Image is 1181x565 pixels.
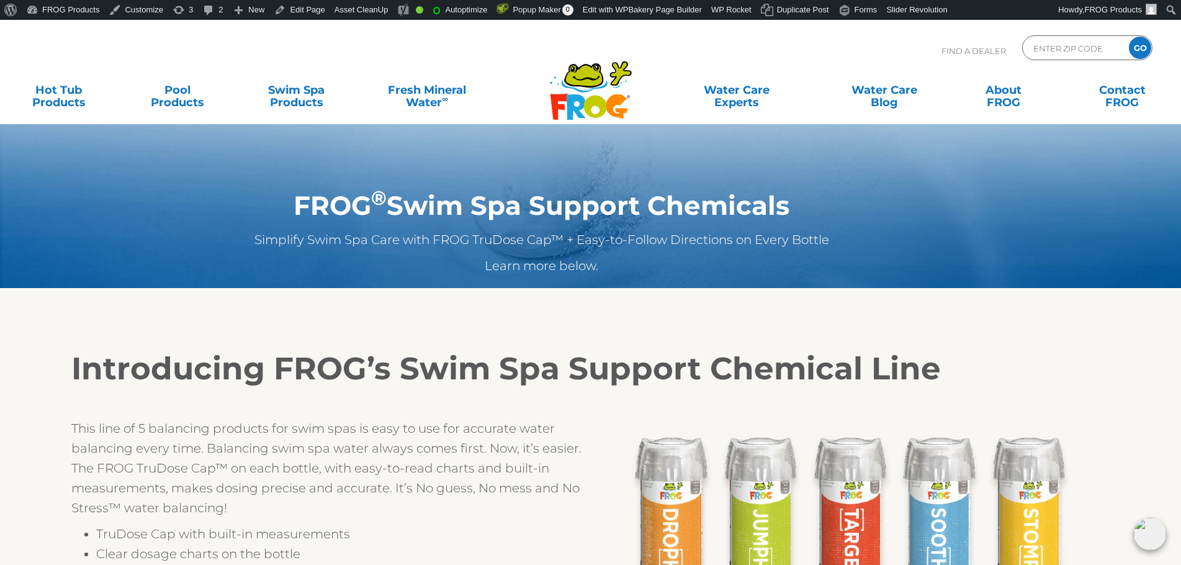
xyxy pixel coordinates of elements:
span: FROG Products [1085,5,1142,14]
a: ContactFROG [1076,78,1169,102]
a: PoolProducts [132,78,224,102]
a: AboutFROG [957,78,1049,102]
p: Learn more below. [28,256,1056,276]
p: Find A Dealer [941,35,1006,66]
p: Simplify Swim Spa Care with FROG TruDose Cap™ + Easy-to-Follow Directions on Every Bottle [28,230,1056,250]
a: Water CareExperts [662,78,812,102]
a: Hot TubProducts [12,78,105,102]
li: TruDose Cap with built-in measurements [96,524,591,544]
div: Good [416,6,423,14]
li: Clear dosage charts on the bottle [96,544,591,564]
input: GO [1129,37,1151,59]
a: Water CareBlog [838,78,931,102]
a: Swim SpaProducts [250,78,343,102]
p: This line of 5 balancing products for swim spas is easy to use for accurate water balancing every... [71,418,591,518]
span: 0 [562,4,573,16]
sup: ∞ [442,94,448,104]
sup: ® [371,186,387,210]
img: openIcon [1134,518,1166,550]
span: Slider Revolution [886,5,947,14]
a: Fresh MineralWater∞ [369,78,485,102]
h1: FROG Swim Spa Support Chemicals [28,191,1056,220]
h2: Introducing FROG’s Swim Spa Support Chemical Line [71,350,1110,387]
img: Frog Products Logo [543,45,639,120]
